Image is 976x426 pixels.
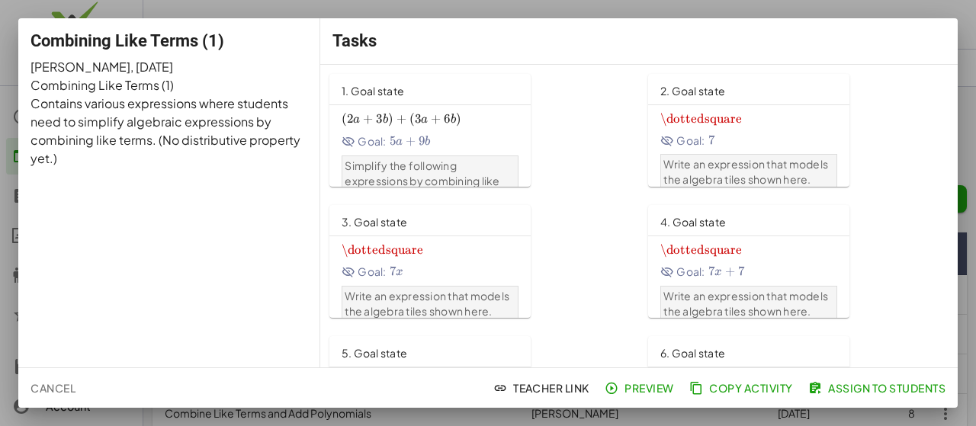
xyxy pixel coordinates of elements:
[345,159,515,204] p: Simplify the following expressions by combining like terms.
[608,381,674,395] span: Preview
[692,381,793,395] span: Copy Activity
[363,111,373,127] span: +
[353,114,360,126] span: a
[648,74,949,187] a: 2. Goal stateGoal:Write an expression that models the algebra tiles shown here.
[390,264,396,279] span: 7
[660,111,742,127] span: \dottedsquare
[329,205,630,318] a: 3. Goal stateGoal:Write an expression that models the algebra tiles shown here.
[708,133,714,148] span: 7
[660,215,726,229] span: 4. Goal state
[388,111,393,127] span: )
[725,264,735,279] span: +
[421,114,428,126] span: a
[660,134,674,148] i: Goal State is hidden.
[342,133,387,149] span: Goal:
[663,157,833,187] p: Write an expression that models the algebra tiles shown here.
[431,111,441,127] span: +
[396,111,406,127] span: +
[714,266,722,278] span: x
[30,31,224,50] span: Combining Like Terms (1)
[342,84,404,98] span: 1. Goal state
[342,264,387,280] span: Goal:
[329,74,630,187] a: 1. Goal stateGoal:Simplify the following expressions by combining like terms.
[342,215,407,229] span: 3. Goal state
[345,289,515,319] p: Write an expression that models the algebra tiles shown here.
[419,133,425,149] span: 9
[24,374,82,402] button: Cancel
[686,374,799,402] button: Copy Activity
[708,264,714,279] span: 7
[602,374,680,402] button: Preview
[342,135,355,149] i: Goal State is hidden.
[490,374,596,402] button: Teacher Link
[738,264,744,279] span: 7
[805,374,952,402] button: Assign to Students
[425,136,430,148] span: b
[347,111,353,127] span: 2
[660,265,674,279] i: Goal State is hidden.
[456,111,461,127] span: )
[130,59,173,75] span: , [DATE]
[30,94,308,168] p: Contains various expressions where students need to simplify algebraic expressions by combining l...
[320,18,958,64] div: Tasks
[30,381,75,395] span: Cancel
[648,205,949,318] a: 4. Goal stateGoal:Write an expression that models the algebra tiles shown here.
[444,111,450,127] span: 6
[663,289,833,319] p: Write an expression that models the algebra tiles shown here.
[811,381,945,395] span: Assign to Students
[342,265,355,279] i: Goal State is hidden.
[660,84,725,98] span: 2. Goal state
[409,111,415,127] span: (
[406,133,416,149] span: +
[396,136,403,148] span: a
[660,264,705,280] span: Goal:
[342,346,407,360] span: 5. Goal state
[376,111,382,127] span: 3
[30,59,130,75] span: [PERSON_NAME]
[396,266,403,278] span: x
[30,76,308,94] p: Combining Like Terms (1)
[390,133,396,149] span: 5
[415,111,421,127] span: 3
[342,111,347,127] span: (
[496,381,589,395] span: Teacher Link
[660,242,742,258] span: \dottedsquare
[660,346,725,360] span: 6. Goal state
[383,114,388,126] span: b
[451,114,456,126] span: b
[342,242,423,258] span: \dottedsquare
[660,133,705,148] span: Goal:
